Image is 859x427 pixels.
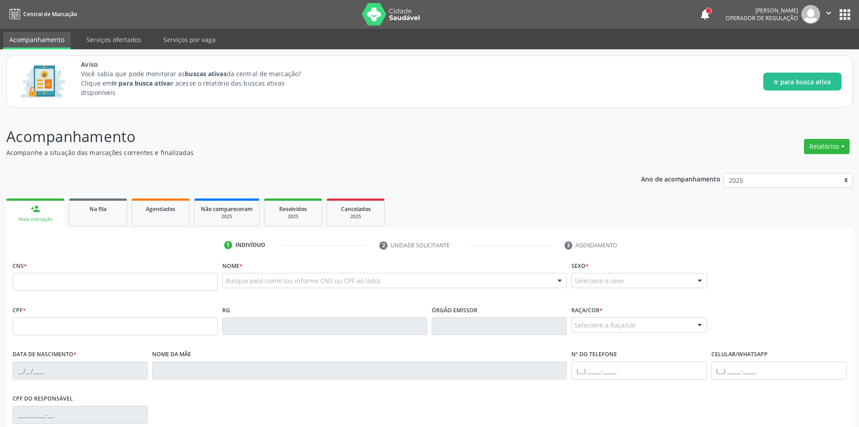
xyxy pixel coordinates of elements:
div: [PERSON_NAME] [726,7,798,14]
span: Busque pelo nome (ou informe CNS ou CPF ao lado) [225,276,380,285]
span: Não compareceram [201,205,253,213]
div: 1 [224,241,232,249]
a: Serviços ofertados [80,32,148,47]
span: Central de Marcação [23,10,77,18]
label: Órgão emissor [432,303,477,317]
img: img [801,5,820,24]
span: Aviso [81,60,318,69]
i:  [824,8,833,18]
span: Cancelados [341,205,371,213]
span: Operador de regulação [726,14,798,22]
label: Celular/WhatsApp [711,348,768,362]
label: RG [222,303,230,317]
label: CPF [13,303,26,317]
strong: Ir para busca ativa [112,79,170,87]
input: ___.___.___-__ [13,406,148,424]
div: 2025 [333,213,378,220]
div: Indivíduo [235,241,265,249]
label: Raça/cor [571,303,603,317]
p: Acompanhamento [6,125,599,148]
button: Ir para busca ativa [763,73,842,91]
label: Sexo [571,259,589,273]
span: Na fila [89,205,106,213]
button: apps [837,7,853,22]
strong: buscas ativas [185,69,226,78]
a: Central de Marcação [6,7,77,22]
span: Resolvidos [279,205,307,213]
input: (__) _____-_____ [571,362,706,380]
div: 2025 [201,213,253,220]
span: Selecione a Raça/cor [574,320,636,330]
span: Selecione o sexo [574,276,624,285]
span: Agendados [146,205,175,213]
input: (__) _____-_____ [711,362,846,380]
a: Serviços por vaga [157,32,222,47]
input: __/__/____ [13,362,148,380]
label: CNS [13,259,27,273]
p: Ano de acompanhamento [641,173,720,184]
div: person_add [30,204,40,214]
p: Você sabia que pode monitorar as da central de marcação? Clique em e acesse o relatório das busca... [81,69,318,97]
a: Acompanhamento [3,32,71,49]
img: Imagem de CalloutCard [17,61,68,102]
p: Acompanhe a situação das marcações correntes e finalizadas [6,148,599,157]
button:  [820,5,837,24]
div: Nova marcação [13,216,58,223]
button: Relatórios [804,139,850,154]
button: notifications [699,8,711,21]
div: 2025 [271,213,315,220]
label: Nome [222,259,242,273]
span: Ir para busca ativa [774,77,831,86]
label: Data de nascimento [13,348,77,362]
label: CPF do responsável [13,392,73,406]
label: Nome da mãe [152,348,191,362]
label: Nº do Telefone [571,348,617,362]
